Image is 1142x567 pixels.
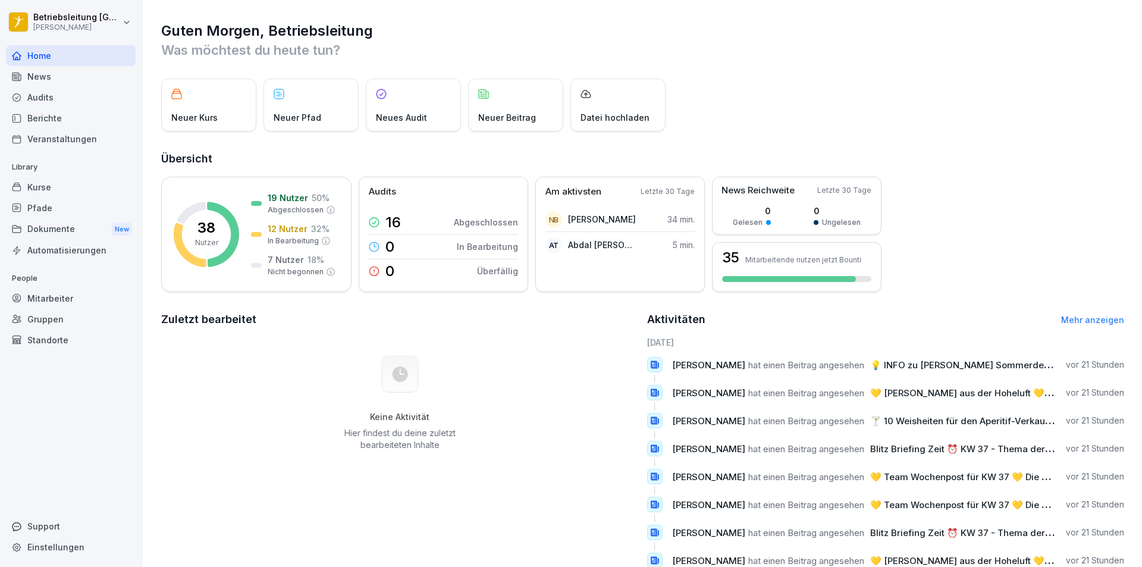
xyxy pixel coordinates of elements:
h2: Aktivitäten [647,311,705,328]
p: Letzte 30 Tage [641,186,695,197]
p: vor 21 Stunden [1066,443,1124,455]
a: Audits [6,87,136,108]
a: Kurse [6,177,136,198]
span: [PERSON_NAME] [672,555,745,566]
div: Support [6,516,136,537]
span: hat einen Beitrag angesehen [748,471,864,483]
p: Was möchtest du heute tun? [161,40,1124,59]
a: DokumenteNew [6,218,136,240]
p: 34 min. [667,213,695,225]
p: Überfällig [477,265,518,277]
p: 5 min. [673,239,695,251]
p: Neuer Kurs [171,111,218,124]
p: Nutzer [195,237,218,248]
p: vor 21 Stunden [1066,555,1124,566]
h1: Guten Morgen, Betriebsleitung [161,21,1124,40]
span: [PERSON_NAME] [672,387,745,399]
p: vor 21 Stunden [1066,527,1124,538]
p: Nicht begonnen [268,267,324,277]
a: Home [6,45,136,66]
p: Neuer Pfad [274,111,321,124]
span: hat einen Beitrag angesehen [748,359,864,371]
div: New [112,223,132,236]
p: vor 21 Stunden [1066,387,1124,399]
a: Pfade [6,198,136,218]
p: 18 % [308,253,324,266]
p: [PERSON_NAME] [568,213,636,225]
p: Audits [369,185,396,199]
span: hat einen Beitrag angesehen [748,443,864,455]
div: NB [545,211,562,228]
a: Automatisierungen [6,240,136,261]
a: Berichte [6,108,136,129]
p: 19 Nutzer [268,192,308,204]
p: vor 21 Stunden [1066,415,1124,427]
span: [PERSON_NAME] [672,499,745,510]
a: Standorte [6,330,136,350]
span: hat einen Beitrag angesehen [748,387,864,399]
span: [PERSON_NAME] [672,443,745,455]
span: hat einen Beitrag angesehen [748,527,864,538]
span: [PERSON_NAME] [672,359,745,371]
span: [PERSON_NAME] [672,471,745,483]
p: 0 [733,205,771,217]
p: Am aktivsten [545,185,601,199]
p: News Reichweite [721,184,795,198]
span: [PERSON_NAME] [672,527,745,538]
a: Mitarbeiter [6,288,136,309]
h2: Übersicht [161,151,1124,167]
h3: 35 [722,250,739,265]
p: Abgeschlossen [268,205,324,215]
p: Neues Audit [376,111,427,124]
div: AT [545,237,562,253]
p: 32 % [311,223,330,235]
span: hat einen Beitrag angesehen [748,415,864,427]
p: People [6,269,136,288]
p: Datei hochladen [581,111,650,124]
h5: Keine Aktivität [340,412,460,422]
span: [PERSON_NAME] [672,415,745,427]
a: Veranstaltungen [6,129,136,149]
p: Gelesen [733,217,763,228]
h2: Zuletzt bearbeitet [161,311,639,328]
p: Hier findest du deine zuletzt bearbeiteten Inhalte [340,427,460,451]
p: Mitarbeitende nutzen jetzt Bounti [745,255,861,264]
a: Gruppen [6,309,136,330]
p: 0 [814,205,861,217]
p: Library [6,158,136,177]
p: vor 21 Stunden [1066,499,1124,510]
p: Letzte 30 Tage [817,185,871,196]
p: 50 % [312,192,330,204]
p: 12 Nutzer [268,223,308,235]
a: Einstellungen [6,537,136,557]
div: Dokumente [6,218,136,240]
p: Betriebsleitung [GEOGRAPHIC_DATA] [33,12,120,23]
p: Abdal [PERSON_NAME] [568,239,636,251]
p: Ungelesen [822,217,861,228]
p: 16 [385,215,401,230]
p: vor 21 Stunden [1066,359,1124,371]
p: vor 21 Stunden [1066,471,1124,483]
p: Neuer Beitrag [478,111,536,124]
p: 0 [385,264,394,278]
p: 38 [197,221,215,235]
a: Mehr anzeigen [1061,315,1124,325]
p: 0 [385,240,394,254]
p: 7 Nutzer [268,253,304,266]
p: [PERSON_NAME] [33,23,120,32]
a: News [6,66,136,87]
span: hat einen Beitrag angesehen [748,555,864,566]
span: hat einen Beitrag angesehen [748,499,864,510]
